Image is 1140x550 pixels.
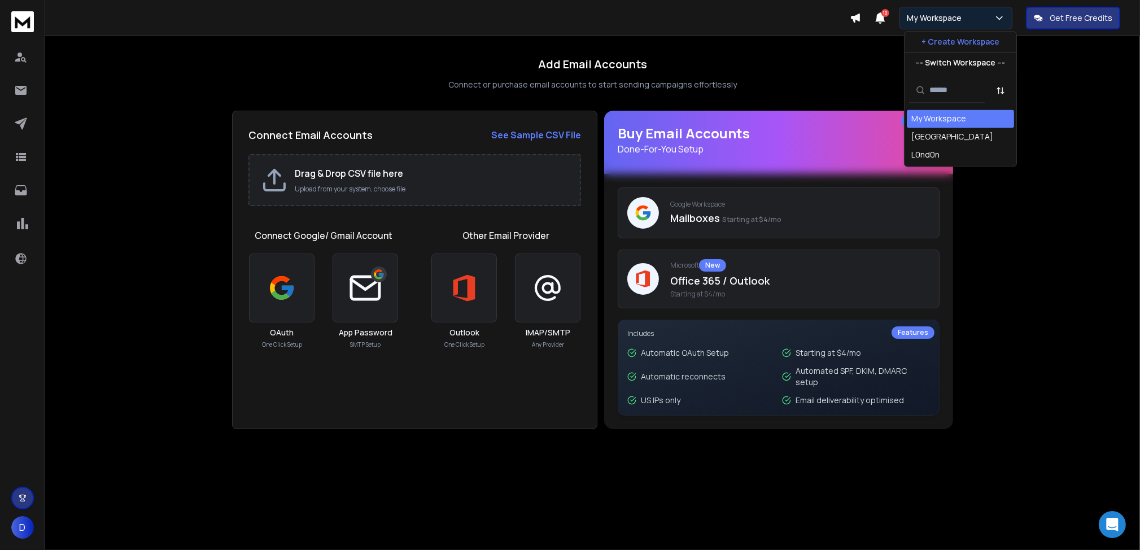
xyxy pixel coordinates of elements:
h1: Other Email Provider [462,229,549,242]
strong: See Sample CSV File [491,129,581,141]
h1: Buy Email Accounts [618,124,940,156]
p: My Workspace [907,12,966,24]
div: Features [892,326,934,339]
h3: IMAP/SMTP [526,327,570,338]
div: Open Intercom Messenger [1099,511,1126,538]
p: SMTP Setup [350,341,381,349]
div: Premium [901,115,944,127]
p: Starting at $4/mo [796,347,861,359]
button: + Create Workspace [905,32,1016,52]
img: logo [11,11,34,32]
p: + Create Workspace [921,36,999,47]
p: Office 365 / Outlook [670,273,930,289]
button: Get Free Credits [1026,7,1120,29]
span: Starting at $4/mo [722,215,781,224]
a: See Sample CSV File [491,128,581,142]
button: Sort by Sort A-Z [989,79,1012,102]
span: 10 [881,9,889,17]
div: [GEOGRAPHIC_DATA] [911,131,993,142]
p: Microsoft [670,259,930,272]
h3: App Password [339,327,392,338]
p: Google Workspace [670,200,930,209]
p: Any Provider [532,341,564,349]
h2: Drag & Drop CSV file here [295,167,569,180]
p: Includes [627,329,930,338]
p: One Click Setup [444,341,484,349]
p: Automatic reconnects [641,371,726,382]
p: --- Switch Workspace --- [916,57,1006,68]
p: Done-For-You Setup [618,142,940,156]
div: L0nd0n [911,149,940,160]
p: Upload from your system, choose file [295,185,569,194]
h3: OAuth [270,327,294,338]
h3: Outlook [449,327,479,338]
p: US IPs only [641,395,680,406]
p: Get Free Credits [1050,12,1112,24]
p: Automatic OAuth Setup [641,347,729,359]
h1: Add Email Accounts [538,56,647,72]
button: D [11,516,34,539]
p: Email deliverability optimised [796,395,904,406]
p: Automated SPF, DKIM, DMARC setup [796,365,930,388]
h2: Connect Email Accounts [248,127,373,143]
p: Connect or purchase email accounts to start sending campaigns effortlessly [448,79,737,90]
div: My Workspace [911,113,966,124]
div: New [699,259,726,272]
p: Mailboxes [670,210,930,226]
p: One Click Setup [262,341,302,349]
span: Starting at $4/mo [670,290,930,299]
h1: Connect Google/ Gmail Account [255,229,392,242]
